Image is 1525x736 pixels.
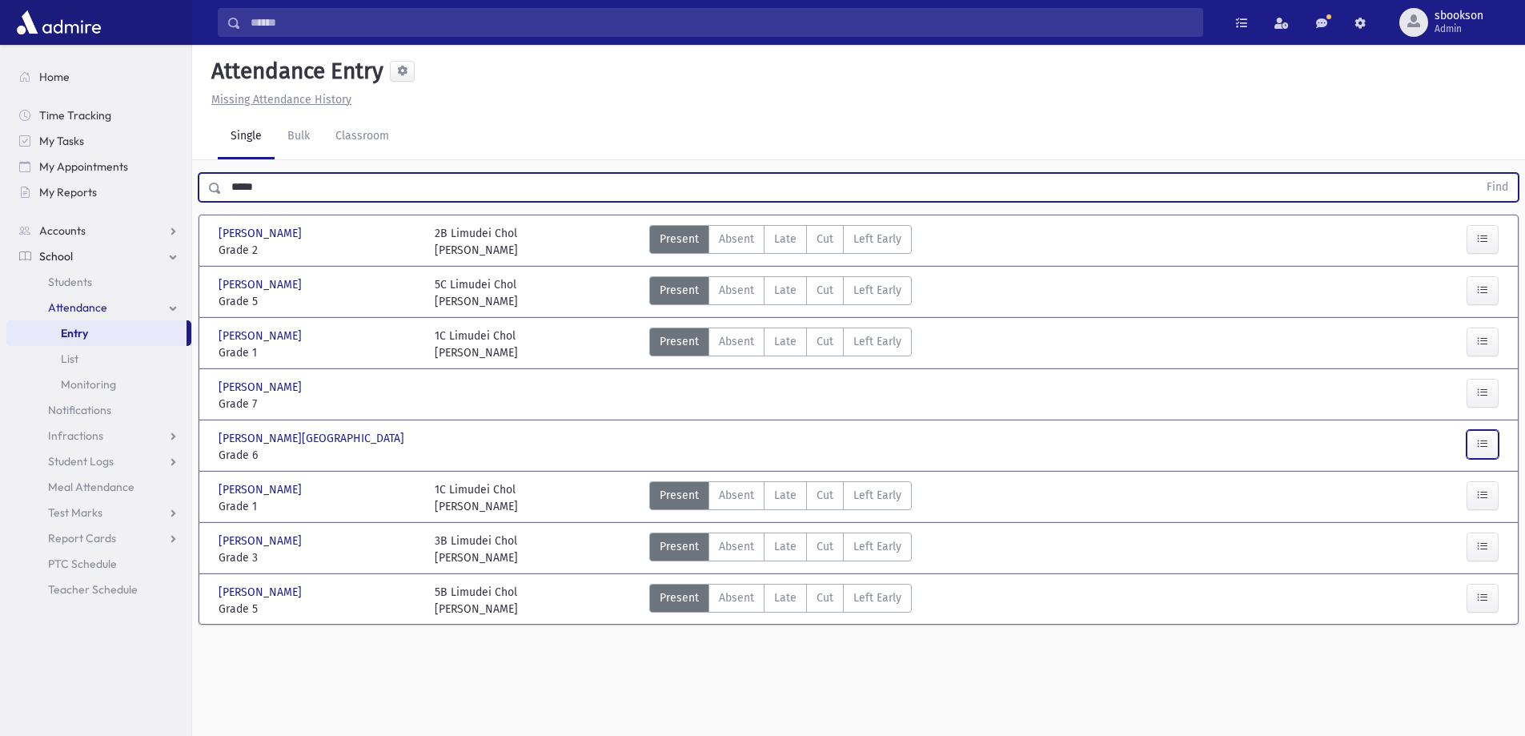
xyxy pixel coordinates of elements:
span: Teacher Schedule [48,582,138,597]
a: Entry [6,320,187,346]
span: Late [774,333,797,350]
a: Meal Attendance [6,474,191,500]
span: Grade 3 [219,549,419,566]
span: Grade 7 [219,396,419,412]
div: AttTypes [649,533,912,566]
span: Admin [1435,22,1483,35]
span: My Appointments [39,159,128,174]
a: Accounts [6,218,191,243]
div: AttTypes [649,584,912,617]
span: Cut [817,538,833,555]
a: Attendance [6,295,191,320]
span: Grade 6 [219,447,419,464]
span: Late [774,589,797,606]
span: Grade 1 [219,498,419,515]
span: List [61,352,78,366]
span: Grade 2 [219,242,419,259]
a: List [6,346,191,372]
span: Present [660,333,699,350]
span: Meal Attendance [48,480,134,494]
input: Search [241,8,1202,37]
span: Attendance [48,300,107,315]
a: Missing Attendance History [205,93,351,107]
span: Left Early [853,538,901,555]
span: Cut [817,282,833,299]
span: Grade 5 [219,601,419,617]
span: Absent [719,231,754,247]
span: Late [774,282,797,299]
div: 1C Limudei Chol [PERSON_NAME] [435,481,518,515]
span: Late [774,487,797,504]
a: Single [218,115,275,159]
a: PTC Schedule [6,551,191,577]
span: Left Early [853,333,901,350]
div: 3B Limudei Chol [PERSON_NAME] [435,533,518,566]
span: Left Early [853,487,901,504]
a: Teacher Schedule [6,577,191,602]
div: AttTypes [649,276,912,310]
div: 5B Limudei Chol [PERSON_NAME] [435,584,518,617]
span: Late [774,231,797,247]
span: Test Marks [48,505,102,520]
div: AttTypes [649,481,912,515]
span: Absent [719,538,754,555]
span: Present [660,231,699,247]
span: My Reports [39,185,97,199]
div: AttTypes [649,328,912,361]
span: Home [39,70,70,84]
span: Present [660,538,699,555]
span: Absent [719,487,754,504]
span: Absent [719,282,754,299]
a: My Appointments [6,154,191,179]
u: Missing Attendance History [211,93,351,107]
span: PTC Schedule [48,557,117,571]
span: [PERSON_NAME] [219,481,305,498]
span: Present [660,589,699,606]
h5: Attendance Entry [205,58,383,85]
span: Cut [817,333,833,350]
span: Accounts [39,223,86,238]
a: My Tasks [6,128,191,154]
span: [PERSON_NAME][GEOGRAPHIC_DATA] [219,430,407,447]
a: Infractions [6,423,191,448]
span: Time Tracking [39,108,111,123]
span: Cut [817,231,833,247]
span: Present [660,282,699,299]
span: Left Early [853,231,901,247]
span: Report Cards [48,531,116,545]
span: Students [48,275,92,289]
a: Notifications [6,397,191,423]
div: 5C Limudei Chol [PERSON_NAME] [435,276,518,310]
span: sbookson [1435,10,1483,22]
span: Cut [817,589,833,606]
span: Absent [719,333,754,350]
img: AdmirePro [13,6,105,38]
a: My Reports [6,179,191,205]
span: Student Logs [48,454,114,469]
span: Grade 5 [219,293,419,310]
span: School [39,249,73,263]
span: [PERSON_NAME] [219,379,305,396]
button: Find [1477,174,1518,201]
span: [PERSON_NAME] [219,533,305,549]
a: Monitoring [6,372,191,397]
a: Time Tracking [6,103,191,128]
span: Entry [61,326,88,340]
span: Cut [817,487,833,504]
a: Student Logs [6,448,191,474]
span: [PERSON_NAME] [219,276,305,293]
span: Late [774,538,797,555]
span: Monitoring [61,377,116,392]
a: School [6,243,191,269]
span: Grade 1 [219,344,419,361]
div: 1C Limudei Chol [PERSON_NAME] [435,328,518,361]
a: Classroom [323,115,402,159]
span: Present [660,487,699,504]
span: Notifications [48,403,111,417]
a: Home [6,64,191,90]
a: Students [6,269,191,295]
span: Left Early [853,589,901,606]
span: [PERSON_NAME] [219,328,305,344]
span: My Tasks [39,134,84,148]
a: Test Marks [6,500,191,525]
